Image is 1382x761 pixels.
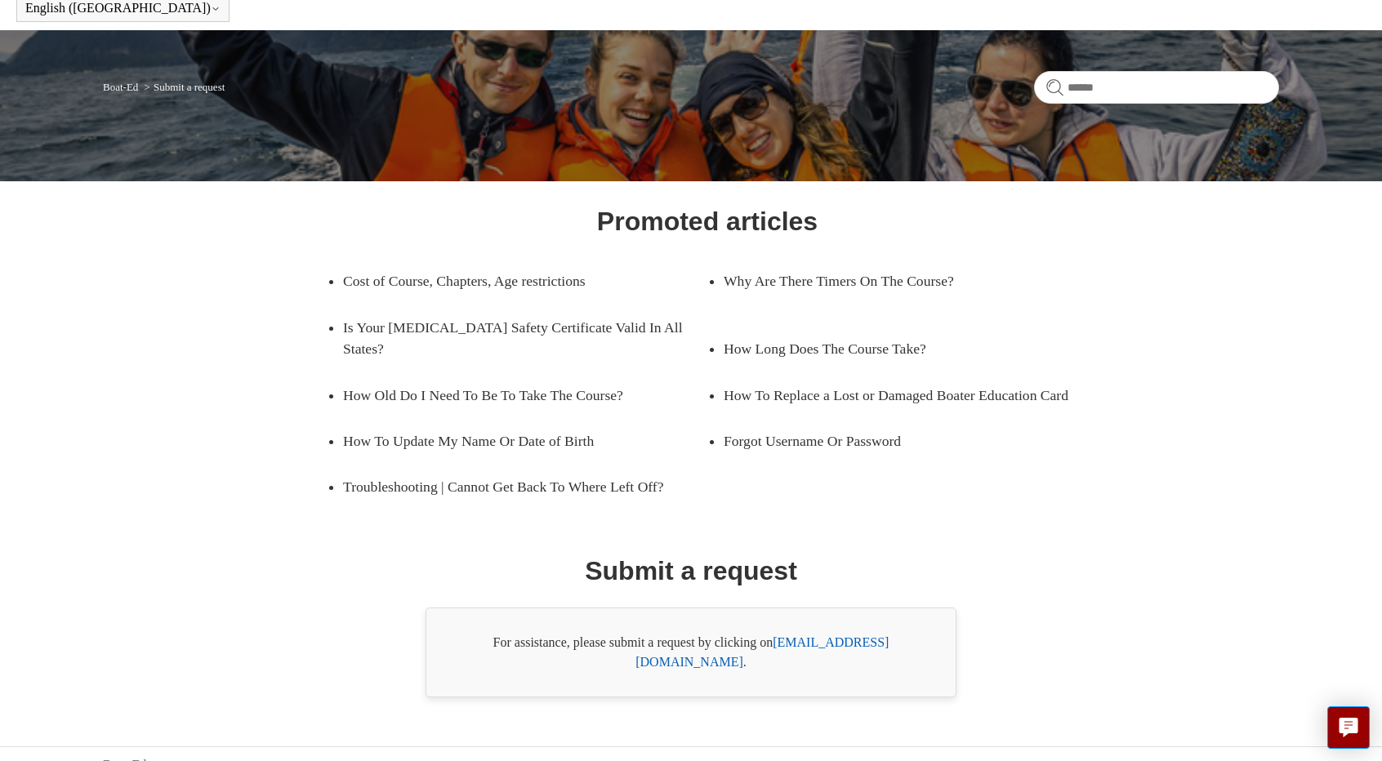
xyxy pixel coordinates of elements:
input: Search [1034,71,1279,104]
a: Boat-Ed [103,81,138,93]
li: Submit a request [141,81,225,93]
h1: Submit a request [585,551,797,590]
a: Cost of Course, Chapters, Age restrictions [343,258,683,304]
a: How Long Does The Course Take? [724,326,1063,372]
li: Boat-Ed [103,81,141,93]
a: Why Are There Timers On The Course? [724,258,1063,304]
a: Troubleshooting | Cannot Get Back To Where Left Off? [343,464,707,510]
a: Forgot Username Or Password [724,418,1063,464]
button: English ([GEOGRAPHIC_DATA]) [25,1,221,16]
a: How To Update My Name Or Date of Birth [343,418,683,464]
div: For assistance, please submit a request by clicking on . [426,607,956,697]
h1: Promoted articles [597,202,818,241]
a: How Old Do I Need To Be To Take The Course? [343,372,683,418]
button: Live chat [1327,706,1370,749]
a: Is Your [MEDICAL_DATA] Safety Certificate Valid In All States? [343,305,707,372]
a: How To Replace a Lost or Damaged Boater Education Card [724,372,1088,418]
